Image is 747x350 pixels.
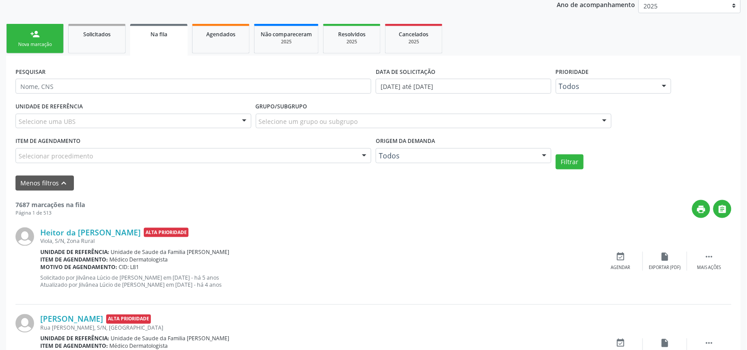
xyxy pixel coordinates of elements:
[611,265,631,271] div: Agendar
[111,335,230,342] span: Unidade de Saude da Familia [PERSON_NAME]
[556,154,584,169] button: Filtrar
[206,31,235,38] span: Agendados
[59,178,69,188] i: keyboard_arrow_up
[261,31,312,38] span: Não compareceram
[692,200,710,218] button: print
[376,65,435,79] label: DATA DE SOLICITAÇÃO
[376,79,551,94] input: Selecione um intervalo
[40,237,599,245] div: Viola, S/N, Zona Rural
[15,227,34,246] img: img
[40,314,103,324] a: [PERSON_NAME]
[15,314,34,333] img: img
[338,31,366,38] span: Resolvidos
[399,31,429,38] span: Cancelados
[30,29,40,39] div: person_add
[15,79,371,94] input: Nome, CNS
[40,248,109,256] b: Unidade de referência:
[718,204,728,214] i: 
[15,209,85,217] div: Página 1 de 513
[111,248,230,256] span: Unidade de Saude da Familia [PERSON_NAME]
[376,135,435,148] label: Origem da demanda
[261,38,312,45] div: 2025
[259,117,358,126] span: Selecione um grupo ou subgrupo
[649,265,681,271] div: Exportar (PDF)
[556,65,589,79] label: Prioridade
[256,100,308,114] label: Grupo/Subgrupo
[559,82,653,91] span: Todos
[19,151,93,161] span: Selecionar procedimento
[144,228,189,237] span: Alta Prioridade
[40,342,108,350] b: Item de agendamento:
[40,274,599,289] p: Solicitado por Jilvânea Lúcio de [PERSON_NAME] em [DATE] - há 5 anos Atualizado por Jilvânea Lúci...
[13,41,57,48] div: Nova marcação
[697,204,706,214] i: print
[392,38,436,45] div: 2025
[40,335,109,342] b: Unidade de referência:
[15,100,83,114] label: UNIDADE DE REFERÊNCIA
[705,338,714,348] i: 
[713,200,732,218] button: 
[106,315,151,324] span: Alta Prioridade
[110,342,168,350] span: Médico Dermatologista
[15,200,85,209] strong: 7687 marcações na fila
[616,252,626,262] i: event_available
[40,227,141,237] a: Heitor da [PERSON_NAME]
[379,151,533,160] span: Todos
[660,338,670,348] i: insert_drive_file
[15,176,74,191] button: Menos filtroskeyboard_arrow_up
[660,252,670,262] i: insert_drive_file
[110,256,168,263] span: Médico Dermatologista
[40,324,599,332] div: Rua [PERSON_NAME], S/N, [GEOGRAPHIC_DATA]
[40,263,117,271] b: Motivo de agendamento:
[616,338,626,348] i: event_available
[119,263,139,271] span: CID: L81
[697,265,721,271] div: Mais ações
[705,252,714,262] i: 
[40,256,108,263] b: Item de agendamento:
[15,65,46,79] label: PESQUISAR
[83,31,111,38] span: Solicitados
[19,117,76,126] span: Selecione uma UBS
[330,38,374,45] div: 2025
[15,135,81,148] label: Item de agendamento
[150,31,167,38] span: Na fila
